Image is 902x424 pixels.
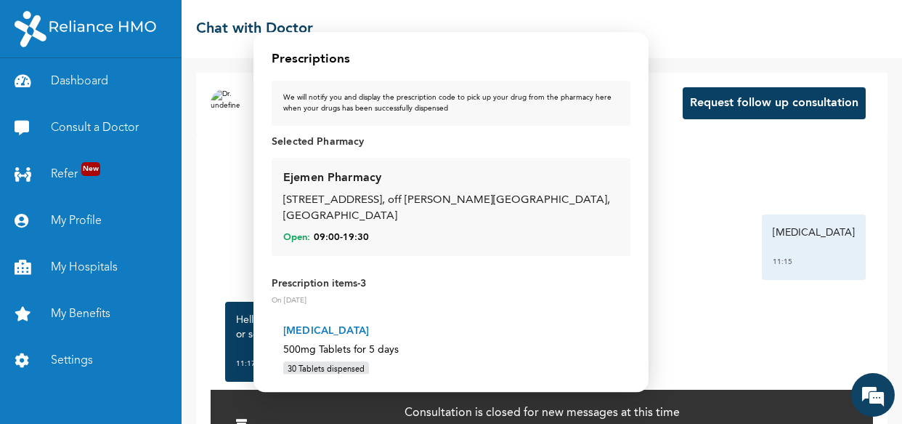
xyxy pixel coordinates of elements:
p: [MEDICAL_DATA] [283,324,619,339]
p: Selected Pharmacy [272,135,630,149]
h4: Prescriptions [272,50,350,69]
div: [STREET_ADDRESS], off [PERSON_NAME][GEOGRAPHIC_DATA], [GEOGRAPHIC_DATA] [283,193,619,225]
span: 09:00 - 19:30 [314,231,369,244]
span: Open: [283,231,310,244]
div: 30 Tablets dispensed [283,361,369,380]
p: Prescription items - 3 [272,276,630,292]
div: We will notify you and display the prescription code to pick up your drug from the pharmacy here ... [283,92,619,114]
div: Ejemen Pharmacy [283,169,381,187]
p: On [DATE] [272,295,630,306]
p: 500mg Tablets for 5 days [283,343,619,358]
